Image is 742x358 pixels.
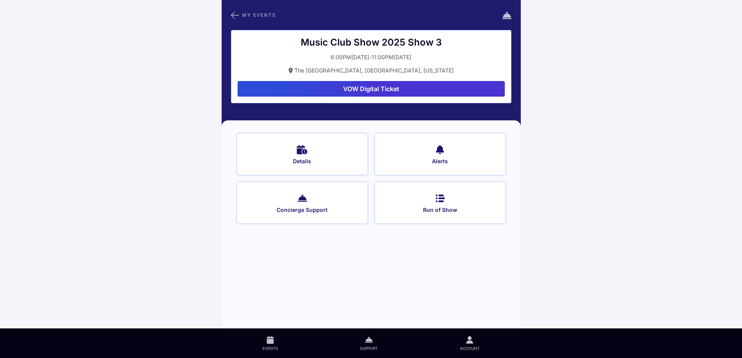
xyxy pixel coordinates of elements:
button: The [GEOGRAPHIC_DATA], [GEOGRAPHIC_DATA], [US_STATE] [238,66,505,75]
button: Details [236,133,368,175]
button: My Events [231,10,276,20]
div: Music Club Show 2025 Show 3 [238,37,505,48]
span: Details [247,158,358,165]
button: 6:00PM[DATE]-11:00PM[DATE] [238,53,505,62]
span: Support [360,346,377,351]
button: Run of Show [374,182,506,224]
div: 11:00PM[DATE] [372,53,411,62]
span: Events [263,346,278,351]
span: Concierge Support [247,206,358,213]
span: My Events [242,13,276,17]
span: Alerts [385,158,495,165]
a: Support [319,328,419,358]
a: Account [419,328,520,358]
button: Alerts [374,133,506,175]
button: Concierge Support [236,182,368,224]
span: Run of Show [385,206,495,213]
a: Events [222,328,319,358]
button: VOW Digital Ticket [238,81,505,97]
span: Account [460,346,479,351]
div: 6:00PM[DATE] [331,53,369,62]
span: The [GEOGRAPHIC_DATA], [GEOGRAPHIC_DATA], [US_STATE] [294,67,454,74]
